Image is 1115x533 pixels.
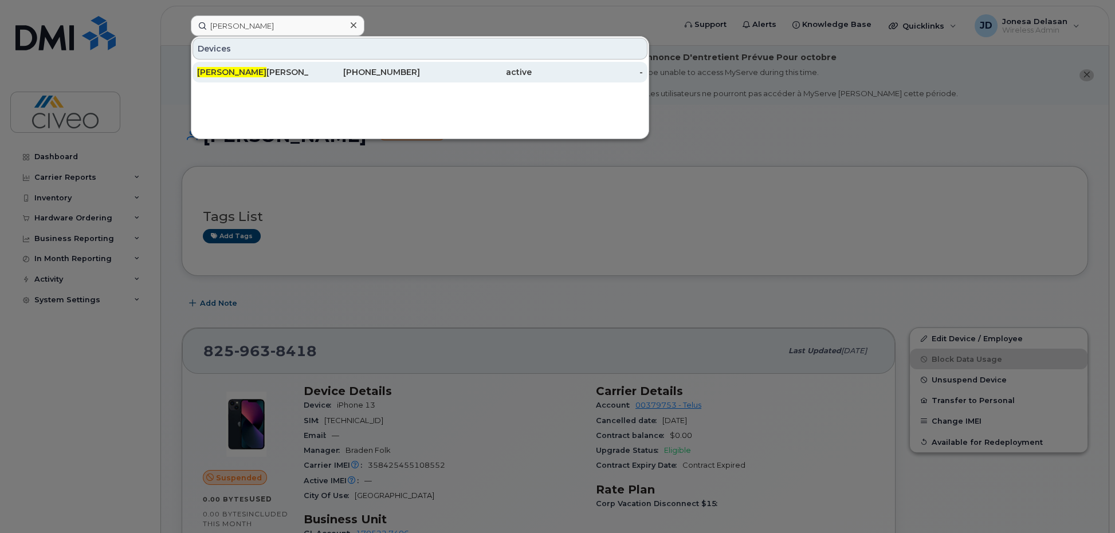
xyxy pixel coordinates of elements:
[197,66,309,78] div: [PERSON_NAME]
[309,66,421,78] div: [PHONE_NUMBER]
[193,62,647,82] a: [PERSON_NAME][PERSON_NAME][PHONE_NUMBER]active-
[1065,483,1106,524] iframe: Messenger Launcher
[197,67,266,77] span: [PERSON_NAME]
[420,66,532,78] div: active
[193,38,647,60] div: Devices
[532,66,643,78] div: -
